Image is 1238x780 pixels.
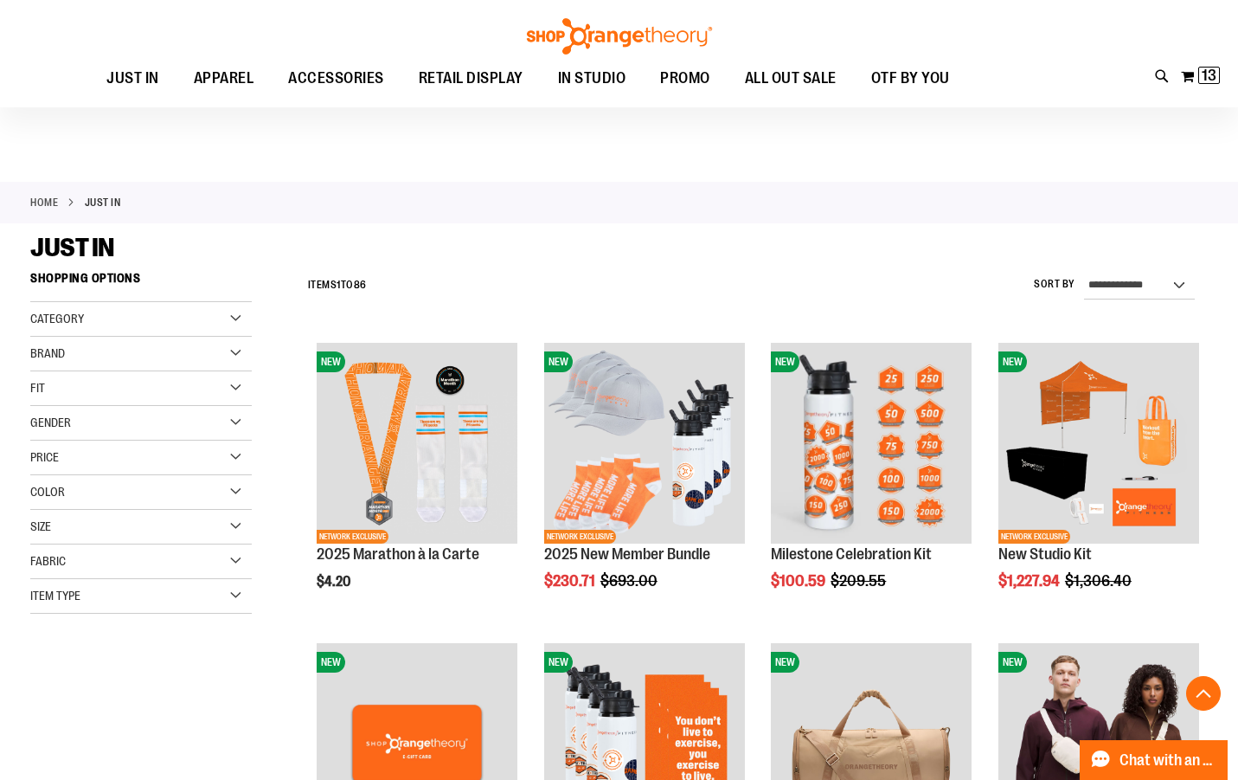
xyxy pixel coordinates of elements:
strong: JUST IN [85,195,121,210]
span: NEW [544,351,573,372]
h2: Items to [308,272,367,299]
span: $230.71 [544,572,598,590]
span: APPAREL [194,59,254,98]
a: Milestone Celebration KitNEW [771,343,972,546]
div: product [762,334,980,634]
div: product [536,334,754,634]
span: $4.20 [317,574,353,590]
a: 2025 New Member BundleNEWNETWORK EXCLUSIVE [544,343,745,546]
a: New Studio Kit [998,545,1092,563]
span: NEW [771,351,799,372]
span: NETWORK EXCLUSIVE [998,530,1070,544]
span: Size [30,519,51,533]
span: NEW [317,652,345,673]
a: 2025 New Member Bundle [544,545,710,563]
span: 1 [337,279,341,291]
a: 2025 Marathon à la Carte [317,545,479,563]
span: $209.55 [831,572,888,590]
img: New Studio Kit [998,343,1199,544]
span: Gender [30,416,71,429]
div: product [308,334,526,634]
strong: Shopping Options [30,263,252,302]
label: Sort By [1034,277,1075,292]
img: 2025 New Member Bundle [544,343,745,544]
img: Milestone Celebration Kit [771,343,972,544]
a: 2025 Marathon à la CarteNEWNETWORK EXCLUSIVE [317,343,517,546]
span: Color [30,485,65,499]
span: PROMO [660,59,710,98]
img: Shop Orangetheory [524,18,715,55]
span: NEW [317,351,345,372]
span: 13 [1202,67,1216,84]
span: NEW [544,652,573,673]
span: $1,227.94 [998,572,1062,590]
span: ACCESSORIES [288,59,384,98]
img: 2025 Marathon à la Carte [317,343,517,544]
a: New Studio KitNEWNETWORK EXCLUSIVE [998,343,1199,546]
span: NETWORK EXCLUSIVE [544,530,616,544]
span: $1,306.40 [1065,572,1134,590]
a: Milestone Celebration Kit [771,545,932,563]
span: JUST IN [106,59,159,98]
span: Category [30,312,84,326]
span: Fabric [30,554,66,568]
div: product [990,334,1208,634]
span: 86 [354,279,367,291]
span: Brand [30,346,65,360]
span: Fit [30,381,45,395]
span: JUST IN [30,233,114,262]
span: NETWORK EXCLUSIVE [317,530,388,544]
span: NEW [771,652,799,673]
span: Chat with an Expert [1119,752,1217,769]
a: Home [30,195,58,210]
span: Item Type [30,589,80,603]
span: OTF BY YOU [871,59,950,98]
span: $100.59 [771,572,828,590]
button: Back To Top [1186,676,1221,711]
span: Price [30,450,59,464]
span: IN STUDIO [558,59,626,98]
span: NEW [998,652,1027,673]
span: $693.00 [600,572,660,590]
span: ALL OUT SALE [745,59,837,98]
button: Chat with an Expert [1080,740,1228,780]
span: NEW [998,351,1027,372]
span: RETAIL DISPLAY [419,59,523,98]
